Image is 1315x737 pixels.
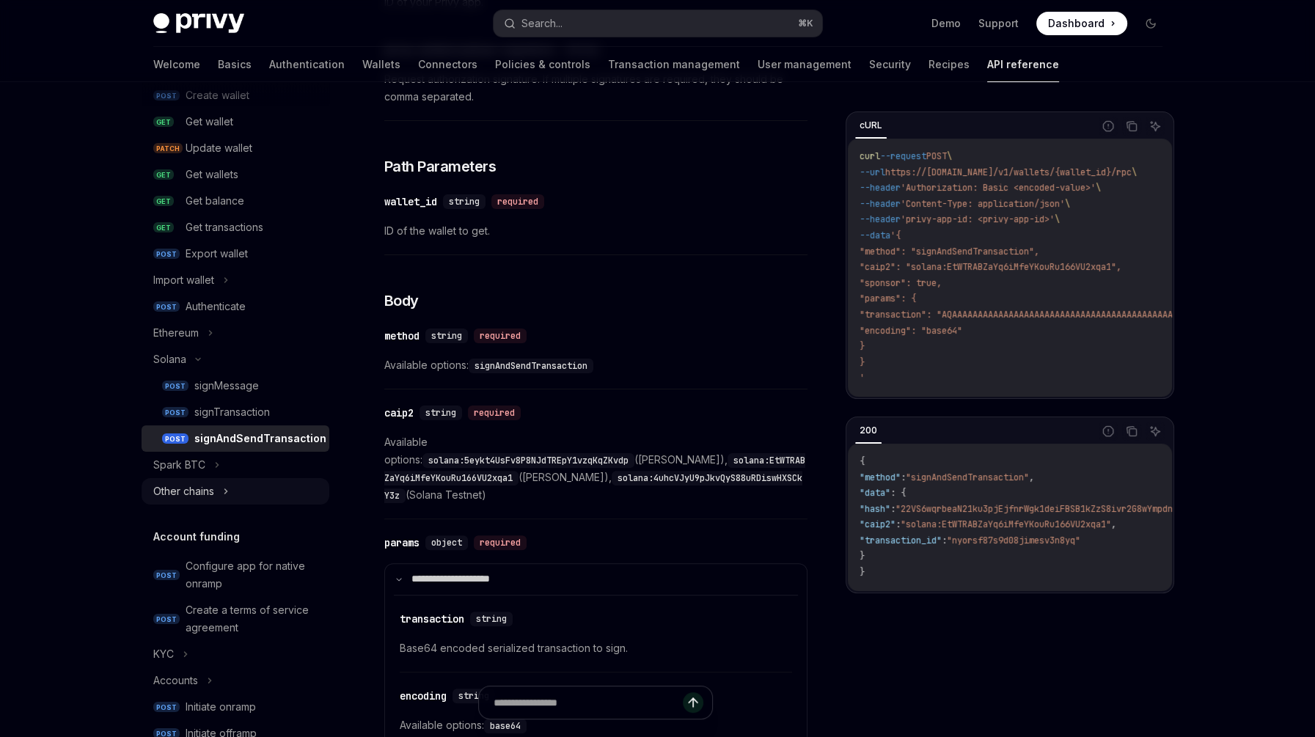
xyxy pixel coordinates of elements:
div: Spark BTC [153,456,205,474]
span: : [895,518,901,530]
span: curl [860,150,880,162]
span: ' [860,372,865,384]
span: } [860,550,865,562]
div: signTransaction [194,403,270,421]
span: : [942,535,947,546]
div: method [384,329,420,343]
span: --header [860,213,901,225]
span: Dashboard [1048,16,1105,31]
span: string [449,196,480,208]
span: , [1111,518,1116,530]
span: --url [860,166,885,178]
span: \ [1065,198,1070,210]
span: "transaction_id" [860,535,942,546]
div: Update wallet [186,139,252,157]
div: cURL [855,117,887,134]
span: Request authorization signature. If multiple signatures are required, they should be comma separa... [384,70,807,106]
a: PATCHUpdate wallet [142,135,329,161]
span: "signAndSendTransaction" [906,472,1029,483]
span: : [901,472,906,483]
span: "params": { [860,293,916,304]
div: transaction [400,612,464,626]
span: GET [153,117,174,128]
span: "sponsor": true, [860,277,942,289]
span: 'privy-app-id: <privy-app-id>' [901,213,1055,225]
div: Solana [153,351,186,368]
div: Configure app for native onramp [186,557,320,593]
span: string [431,330,462,342]
div: signMessage [194,377,259,395]
button: Copy the contents from the code block [1122,422,1141,441]
span: "method" [860,472,901,483]
div: required [474,329,527,343]
span: --header [860,198,901,210]
span: "nyorsf87s9d08jimesv3n8yq" [947,535,1080,546]
a: GETGet transactions [142,214,329,241]
div: Authenticate [186,298,246,315]
span: Body [384,290,419,311]
span: '{ [890,230,901,241]
div: Initiate onramp [186,698,256,716]
a: Recipes [928,47,970,82]
div: 200 [855,422,882,439]
span: } [860,340,865,352]
a: GETGet wallets [142,161,329,188]
a: POSTsignMessage [142,373,329,399]
button: Report incorrect code [1099,117,1118,136]
code: solana:5eykt4UsFv8P8NJdTREpY1vzqKqZKvdp [422,453,634,468]
span: string [476,613,507,625]
div: Accounts [153,672,198,689]
div: Search... [521,15,563,32]
a: POSTAuthenticate [142,293,329,320]
span: "caip2": "solana:EtWTRABZaYq6iMfeYKouRu166VU2xqa1", [860,261,1121,273]
a: Transaction management [608,47,740,82]
a: POSTsignTransaction [142,399,329,425]
a: Policies & controls [495,47,590,82]
span: "hash" [860,503,890,515]
code: signAndSendTransaction [469,359,593,373]
span: , [1029,472,1034,483]
span: POST [926,150,947,162]
a: Security [869,47,911,82]
span: POST [153,301,180,312]
span: \ [1096,182,1101,194]
span: { [860,455,865,467]
span: \ [1055,213,1060,225]
span: --header [860,182,901,194]
button: Ask AI [1146,422,1165,441]
span: 'Content-Type: application/json' [901,198,1065,210]
span: POST [162,433,188,444]
a: API reference [987,47,1059,82]
a: Wallets [362,47,400,82]
div: Export wallet [186,245,248,263]
h5: Account funding [153,528,240,546]
span: --data [860,230,890,241]
a: Welcome [153,47,200,82]
span: 'Authorization: Basic <encoded-value>' [901,182,1096,194]
span: "caip2" [860,518,895,530]
a: Demo [931,16,961,31]
div: Get transactions [186,219,263,236]
button: Report incorrect code [1099,422,1118,441]
span: "method": "signAndSendTransaction", [860,246,1039,257]
span: PATCH [153,143,183,154]
span: Available options: ([PERSON_NAME]), ([PERSON_NAME]), (Solana Testnet) [384,433,807,504]
span: POST [162,381,188,392]
span: "solana:EtWTRABZaYq6iMfeYKouRu166VU2xqa1" [901,518,1111,530]
span: } [860,566,865,578]
span: GET [153,169,174,180]
div: Other chains [153,483,214,500]
img: dark logo [153,13,244,34]
div: Import wallet [153,271,214,289]
a: POSTExport wallet [142,241,329,267]
a: POSTConfigure app for native onramp [142,553,329,597]
span: POST [153,702,180,713]
span: ID of the wallet to get. [384,222,807,240]
span: string [425,407,456,419]
a: Connectors [418,47,477,82]
span: GET [153,196,174,207]
a: GETGet wallet [142,109,329,135]
span: "data" [860,487,890,499]
span: \ [1132,166,1137,178]
button: Send message [683,692,703,713]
